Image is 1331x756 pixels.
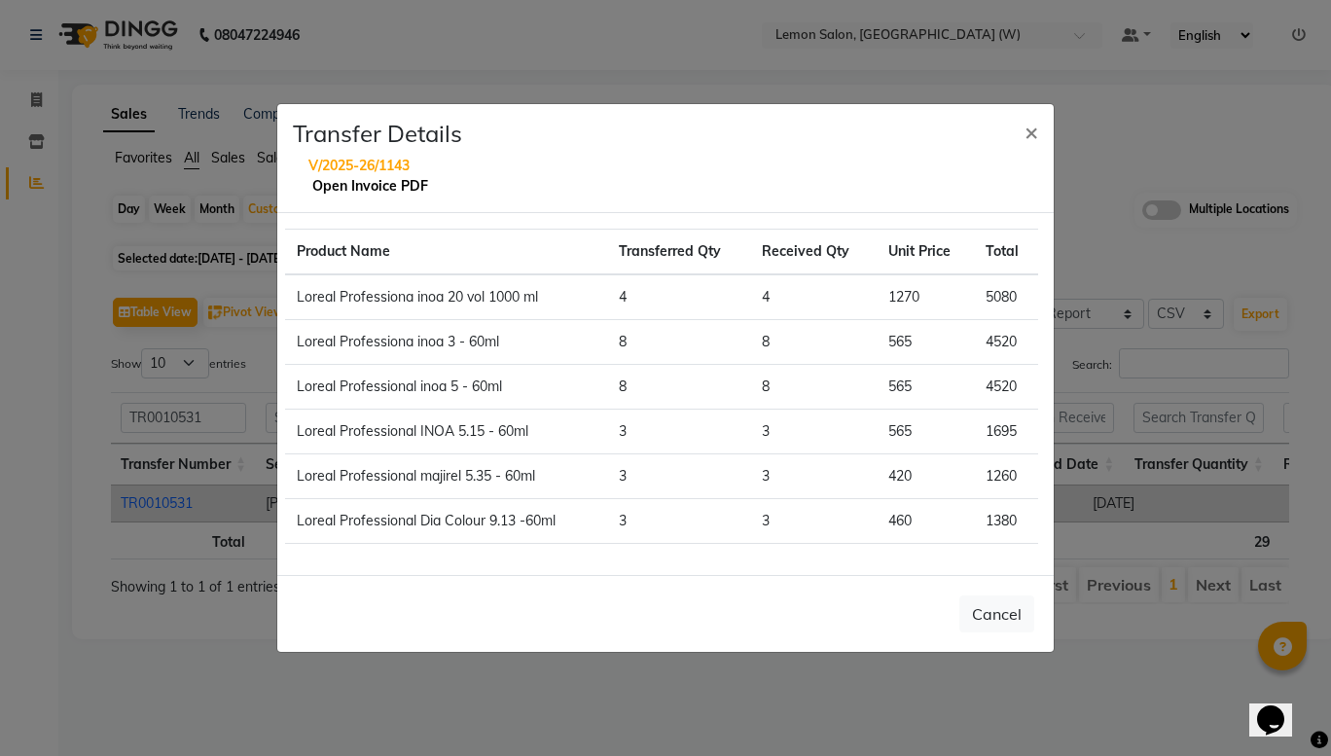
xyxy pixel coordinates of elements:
[285,409,607,453] td: Loreal Professional INOA 5.15 - 60ml
[285,274,607,320] td: Loreal Professiona inoa 20 vol 1000 ml
[974,229,1038,274] th: Total
[750,498,877,543] td: 3
[974,364,1038,409] td: 4520
[285,453,607,498] td: Loreal Professional majirel 5.35 - 60ml
[877,453,974,498] td: 420
[974,409,1038,453] td: 1695
[285,229,607,274] th: Product Name
[877,319,974,364] td: 565
[750,453,877,498] td: 3
[877,274,974,320] td: 1270
[607,229,750,274] th: Transferred Qty
[293,120,651,148] h4: Transfer Details
[974,453,1038,498] td: 1260
[974,274,1038,320] td: 5080
[285,498,607,543] td: Loreal Professional Dia Colour 9.13 -60ml
[1025,117,1038,146] span: ×
[750,364,877,409] td: 8
[607,453,750,498] td: 3
[312,177,428,195] a: Open Invoice PDF
[877,364,974,409] td: 565
[607,319,750,364] td: 8
[877,409,974,453] td: 565
[607,409,750,453] td: 3
[877,229,974,274] th: Unit Price
[607,364,750,409] td: 8
[750,319,877,364] td: 8
[285,364,607,409] td: Loreal Professional inoa 5 - 60ml
[959,595,1034,632] button: Cancel
[1249,678,1312,737] iframe: chat widget
[285,319,607,364] td: Loreal Professiona inoa 3 - 60ml
[974,319,1038,364] td: 4520
[1009,104,1054,159] button: Close
[607,498,750,543] td: 3
[877,498,974,543] td: 460
[750,229,877,274] th: Received Qty
[750,274,877,320] td: 4
[974,498,1038,543] td: 1380
[607,274,750,320] td: 4
[750,409,877,453] td: 3
[308,157,410,174] a: V/2025-26/1143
